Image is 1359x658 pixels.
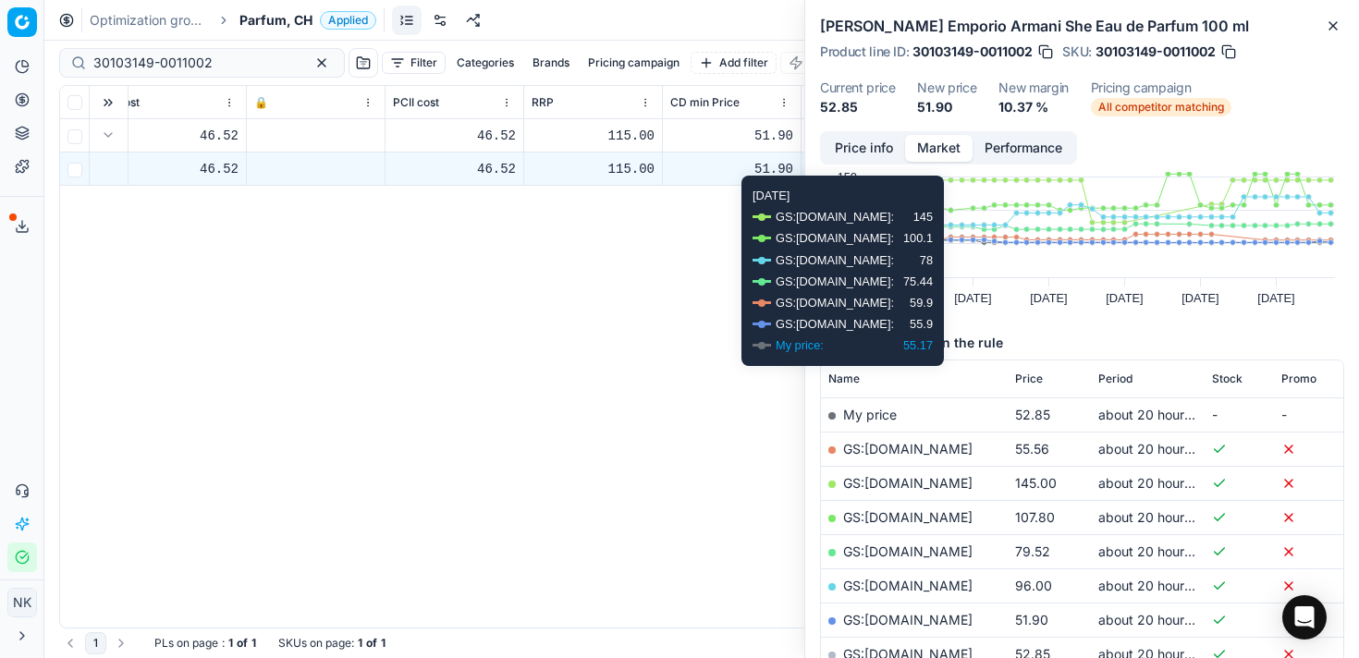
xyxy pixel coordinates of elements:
a: GS:[DOMAIN_NAME] [843,509,973,525]
dt: New price [917,81,976,94]
div: 51.90 [670,127,793,145]
nav: pagination [59,632,132,654]
button: Pricing campaign [581,52,687,74]
strong: 1 [251,636,256,651]
div: 46.52 [116,127,239,145]
text: [DATE] [1257,291,1294,305]
span: 30103149-0011002 [1096,43,1216,61]
div: 51.90 [670,160,793,178]
text: [DATE] [1106,291,1143,305]
span: Price [1015,372,1043,386]
strong: of [237,636,248,651]
dd: 52.85 [820,98,895,116]
div: 46.52 [393,127,516,145]
input: Search by SKU or title [93,54,296,72]
span: about 20 hours ago [1098,407,1218,422]
div: : [154,636,256,651]
span: 🔒 [254,95,268,110]
h2: [PERSON_NAME] Emporio Armani She Eau de Parfum 100 ml [820,15,1344,37]
text: 50 [844,237,857,250]
span: 52.85 [1015,407,1050,422]
dd: 10.37 % [998,98,1069,116]
span: about 20 hours ago [1098,509,1218,525]
span: about 20 hours ago [1098,475,1218,491]
a: GS:[DOMAIN_NAME] [843,578,973,593]
a: GS:[DOMAIN_NAME] [843,612,973,628]
text: [DATE] [1181,291,1218,305]
span: All competitor matching [1091,98,1231,116]
button: 1 [85,632,106,654]
strong: 1 [228,636,233,651]
button: Bulk update [780,52,879,74]
span: about 20 hours ago [1098,612,1218,628]
h5: Competitors used in the rule [820,334,1344,352]
nav: breadcrumb [90,11,376,30]
button: Go to next page [110,632,132,654]
a: Optimization groups [90,11,208,30]
span: PCII cost [393,95,439,110]
div: 115.00 [532,160,655,178]
span: Name [828,372,860,386]
button: Filter [382,52,446,74]
button: Market [905,135,973,162]
span: Applied [320,11,376,30]
button: Price info [823,135,905,162]
span: Parfum, CH [239,11,312,30]
text: 100 [838,203,857,217]
div: 46.52 [393,160,516,178]
span: about 20 hours ago [1098,578,1218,593]
span: Promo [1281,372,1316,386]
button: Categories [449,52,521,74]
button: Brands [525,52,577,74]
text: [DATE] [1030,291,1067,305]
span: 51.90 [1015,612,1048,628]
button: Add filter [691,52,777,74]
button: Performance [973,135,1074,162]
span: 55.56 [1015,441,1049,457]
a: GS:[DOMAIN_NAME] [843,475,973,491]
button: Expand all [97,91,119,114]
span: 107.80 [1015,509,1055,525]
span: RRP [532,95,554,110]
span: 30103149-0011002 [912,43,1033,61]
span: about 20 hours ago [1098,441,1218,457]
span: about 20 hours ago [1098,543,1218,559]
div: 115.00 [532,127,655,145]
dt: New margin [998,81,1069,94]
span: Parfum, CHApplied [239,11,376,30]
a: GS:[DOMAIN_NAME] [843,543,973,559]
text: 0 [851,271,857,285]
span: Period [1098,372,1132,386]
div: Open Intercom Messenger [1282,595,1327,640]
dd: 51.90 [917,98,976,116]
strong: of [366,636,377,651]
span: SKU : [1062,45,1092,58]
dt: Pricing campaign [1091,81,1231,94]
span: 79.52 [1015,543,1050,559]
strong: 1 [358,636,362,651]
a: GS:[DOMAIN_NAME] [843,441,973,457]
span: NK [8,589,36,616]
dt: Current price [820,81,895,94]
text: [DATE] [878,291,915,305]
button: Expand [97,124,119,146]
span: SKUs on page : [278,636,354,651]
td: - [1205,397,1274,432]
div: 46.52 [116,160,239,178]
td: - [1274,397,1343,432]
span: CD min Price [670,95,740,110]
text: [DATE] [954,291,991,305]
span: PLs on page [154,636,218,651]
text: 150 [838,170,857,184]
span: My price [843,407,897,422]
span: 96.00 [1015,578,1052,593]
strong: 1 [381,636,386,651]
span: 145.00 [1015,475,1057,491]
span: Stock [1212,372,1243,386]
span: Product line ID : [820,45,909,58]
button: Go to previous page [59,632,81,654]
button: NK [7,588,37,617]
